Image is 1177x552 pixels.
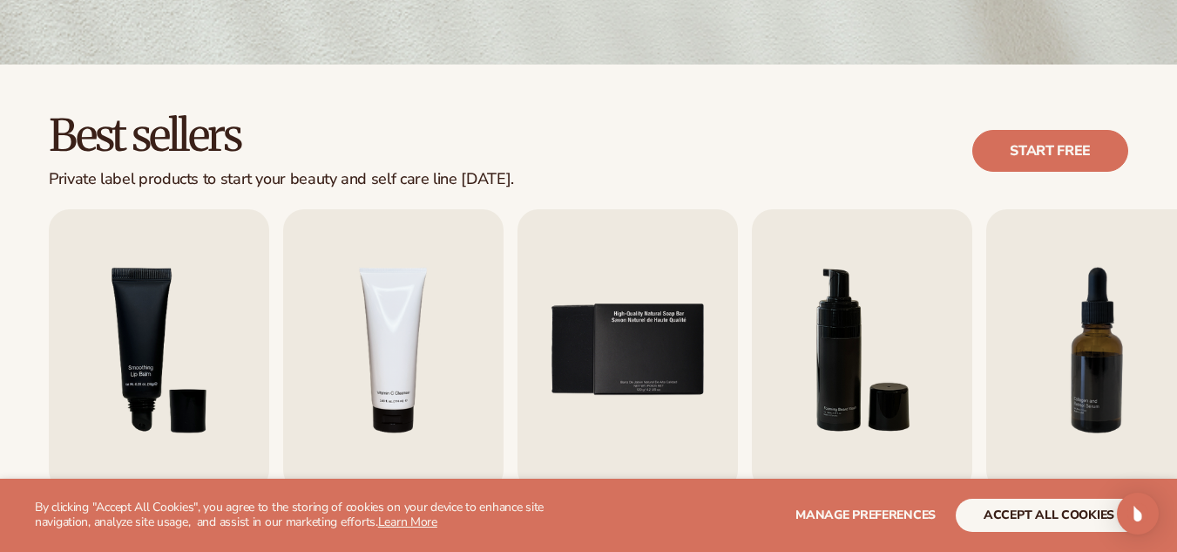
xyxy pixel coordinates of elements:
[795,499,936,532] button: Manage preferences
[1117,493,1159,535] div: Open Intercom Messenger
[972,130,1128,172] a: Start free
[35,501,581,530] p: By clicking "Accept All Cookies", you agree to the storing of cookies on your device to enhance s...
[49,113,514,160] h2: Best sellers
[795,507,936,523] span: Manage preferences
[49,170,514,189] div: Private label products to start your beauty and self care line [DATE].
[378,514,437,530] a: Learn More
[956,499,1142,532] button: accept all cookies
